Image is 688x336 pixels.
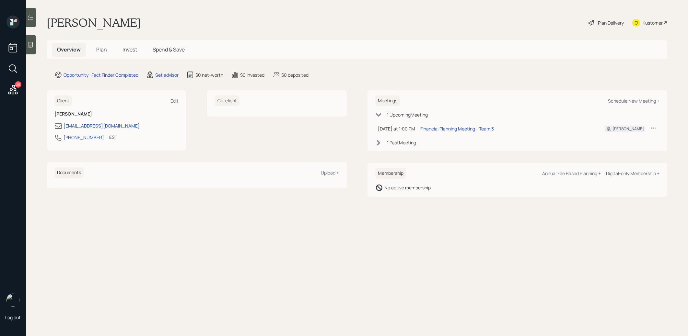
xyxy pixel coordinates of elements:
div: $0 deposited [281,72,309,78]
div: [EMAIL_ADDRESS][DOMAIN_NAME] [64,122,140,129]
div: Kustomer [643,19,663,26]
div: Digital-only Membership + [606,170,659,176]
div: Log out [5,314,21,320]
div: Edit [170,98,179,104]
h6: Meetings [375,95,400,106]
div: Upload + [321,170,339,176]
div: $0 invested [240,72,264,78]
h6: Documents [54,167,84,178]
div: 1 Past Meeting [387,139,416,146]
div: No active membership [384,184,431,191]
div: Plan Delivery [598,19,624,26]
h6: Co-client [215,95,239,106]
div: 25 [15,81,21,88]
span: Invest [122,46,137,53]
h1: [PERSON_NAME] [47,16,141,30]
span: Overview [57,46,81,53]
div: Financial Planning Meeting - Team 3 [420,125,494,132]
div: Schedule New Meeting + [608,98,659,104]
div: Annual Fee Based Planning + [542,170,601,176]
div: 1 Upcoming Meeting [387,111,428,118]
img: treva-nostdahl-headshot.png [6,294,19,307]
span: Plan [96,46,107,53]
div: [DATE] at 1:00 PM [378,125,415,132]
h6: Client [54,95,72,106]
div: Opportunity · Fact Finder Completed [64,72,138,78]
div: [PERSON_NAME] [612,126,644,132]
span: Spend & Save [153,46,185,53]
h6: Membership [375,168,406,179]
h6: [PERSON_NAME] [54,111,179,117]
div: EST [109,134,117,140]
div: $0 net-worth [195,72,223,78]
div: [PHONE_NUMBER] [64,134,104,141]
div: Set advisor [155,72,179,78]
